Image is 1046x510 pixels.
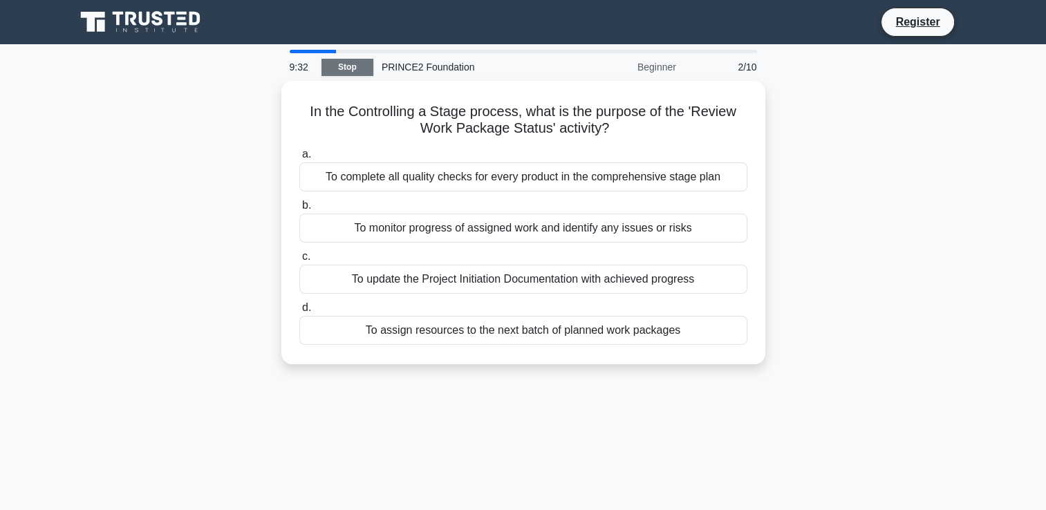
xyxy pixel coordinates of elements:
[299,162,747,191] div: To complete all quality checks for every product in the comprehensive stage plan
[887,13,948,30] a: Register
[302,301,311,313] span: d.
[298,103,749,138] h5: In the Controlling a Stage process, what is the purpose of the 'Review Work Package Status' activ...
[321,59,373,76] a: Stop
[684,53,765,81] div: 2/10
[299,214,747,243] div: To monitor progress of assigned work and identify any issues or risks
[302,148,311,160] span: a.
[299,265,747,294] div: To update the Project Initiation Documentation with achieved progress
[281,53,321,81] div: 9:32
[563,53,684,81] div: Beginner
[299,316,747,345] div: To assign resources to the next batch of planned work packages
[302,250,310,262] span: c.
[373,53,563,81] div: PRINCE2 Foundation
[302,199,311,211] span: b.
